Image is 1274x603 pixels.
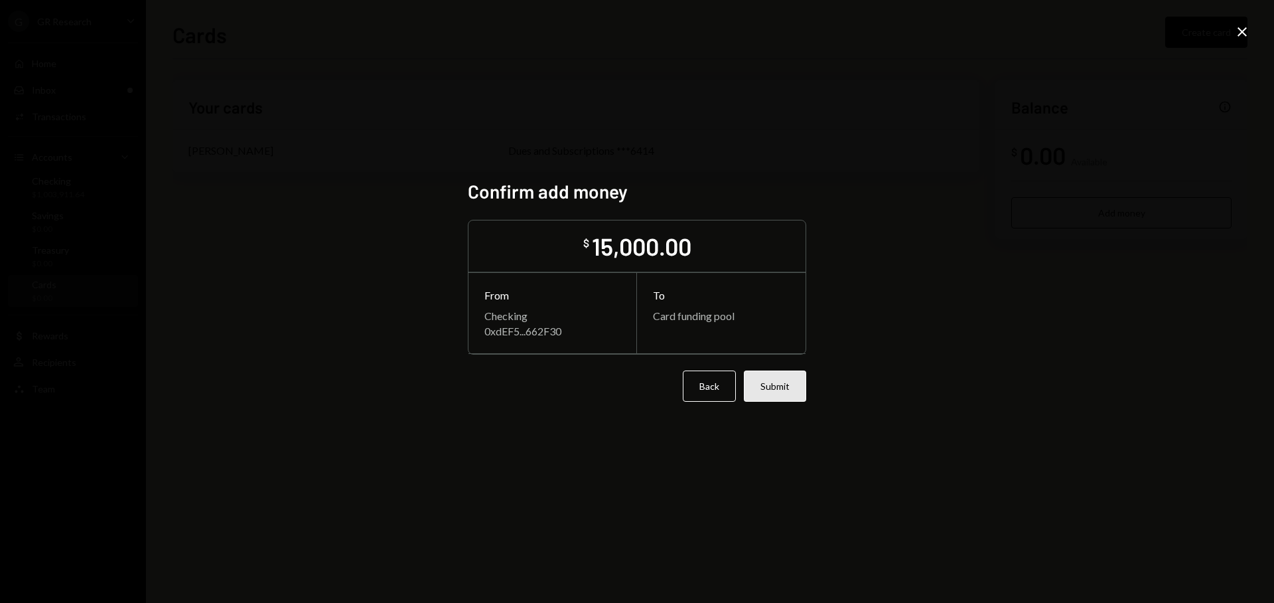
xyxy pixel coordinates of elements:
div: Card funding pool [653,309,790,322]
div: Checking [484,309,620,322]
button: Submit [744,371,806,402]
div: From [484,289,620,301]
div: $ [583,236,589,250]
div: 0xdEF5...662F30 [484,325,620,337]
div: 15,000.00 [592,231,691,261]
div: To [653,289,790,301]
h2: Confirm add money [468,179,806,205]
button: Back [683,371,736,402]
